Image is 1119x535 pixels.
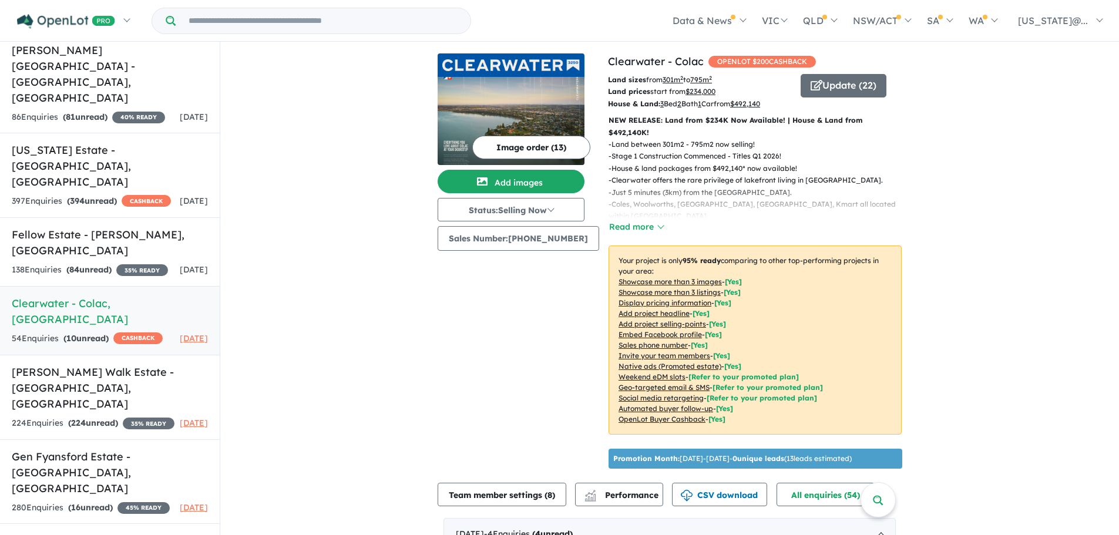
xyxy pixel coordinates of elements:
[730,99,760,108] u: $ 492,140
[619,277,722,286] u: Showcase more than 3 images
[609,187,911,198] p: - Just 5 minutes (3km) from the [GEOGRAPHIC_DATA].
[12,263,168,277] div: 138 Enquir ies
[117,502,170,514] span: 45 % READY
[12,501,170,515] div: 280 Enquir ies
[801,74,886,97] button: Update (22)
[12,364,208,412] h5: [PERSON_NAME] Walk Estate - [GEOGRAPHIC_DATA] , [GEOGRAPHIC_DATA]
[123,418,174,429] span: 35 % READY
[12,110,165,125] div: 86 Enquir ies
[66,112,75,122] span: 81
[724,362,741,371] span: [Yes]
[12,416,174,430] div: 224 Enquir ies
[586,490,658,500] span: Performance
[732,454,784,463] b: 0 unique leads
[584,494,596,502] img: bar-chart.svg
[609,115,902,139] p: NEW RELEASE: Land from $234K Now Available! | House & Land from $492,140K!
[709,75,712,81] sup: 2
[619,309,690,318] u: Add project headline
[609,163,911,174] p: - House & land packages from $492,140* now available!
[69,264,79,275] span: 84
[609,198,911,223] p: - Coles, Woolworths, [GEOGRAPHIC_DATA], [GEOGRAPHIC_DATA], Kmart all located within [GEOGRAPHIC_D...
[116,264,168,276] span: 35 % READY
[66,264,112,275] strong: ( unread)
[122,195,171,207] span: CASHBACK
[575,483,663,506] button: Performance
[12,194,171,208] div: 397 Enquir ies
[681,490,693,502] img: download icon
[685,87,715,96] u: $ 234,000
[68,418,118,428] strong: ( unread)
[714,298,731,307] span: [ Yes ]
[71,418,86,428] span: 224
[609,220,664,234] button: Read more
[660,99,664,108] u: 3
[547,490,552,500] span: 8
[709,319,726,328] span: [ Yes ]
[707,393,817,402] span: [Refer to your promoted plan]
[113,332,163,344] span: CASHBACK
[713,383,823,392] span: [Refer to your promoted plan]
[608,87,650,96] b: Land prices
[12,227,208,258] h5: Fellow Estate - [PERSON_NAME] , [GEOGRAPHIC_DATA]
[619,319,706,328] u: Add project selling-points
[619,372,685,381] u: Weekend eDM slots
[619,341,688,349] u: Sales phone number
[724,288,741,297] span: [ Yes ]
[713,351,730,360] span: [ Yes ]
[17,14,115,29] img: Openlot PRO Logo White
[63,112,107,122] strong: ( unread)
[180,196,208,206] span: [DATE]
[619,298,711,307] u: Display pricing information
[688,372,799,381] span: [Refer to your promoted plan]
[180,264,208,275] span: [DATE]
[12,295,208,327] h5: Clearwater - Colac , [GEOGRAPHIC_DATA]
[1018,15,1088,26] span: [US_STATE]@...
[438,483,566,506] button: Team member settings (8)
[178,8,468,33] input: Try estate name, suburb, builder or developer
[619,415,705,423] u: OpenLot Buyer Cashback
[442,59,580,70] img: Clearwater - Colac Logo
[438,226,599,251] button: Sales Number:[PHONE_NUMBER]
[12,332,163,346] div: 54 Enquir ies
[613,453,852,464] p: [DATE] - [DATE] - ( 13 leads estimated)
[708,415,725,423] span: [Yes]
[613,454,680,463] b: Promotion Month:
[180,333,208,344] span: [DATE]
[66,333,76,344] span: 10
[70,196,85,206] span: 394
[180,112,208,122] span: [DATE]
[438,198,584,221] button: Status:Selling Now
[608,99,660,108] b: House & Land:
[12,142,208,190] h5: [US_STATE] Estate - [GEOGRAPHIC_DATA] , [GEOGRAPHIC_DATA]
[609,174,911,186] p: - Clearwater offers the rare privilege of lakefront living in [GEOGRAPHIC_DATA].
[438,53,584,165] a: Clearwater - Colac LogoClearwater - Colac
[725,277,742,286] span: [ Yes ]
[619,288,721,297] u: Showcase more than 3 listings
[619,383,710,392] u: Geo-targeted email & SMS
[698,99,701,108] u: 1
[608,98,792,110] p: Bed Bath Car from
[609,150,911,162] p: - Stage 1 Construction Commenced - Titles Q1 2026!
[708,56,816,68] span: OPENLOT $ 200 CASHBACK
[680,75,683,81] sup: 2
[12,449,208,496] h5: Gen Fyansford Estate - [GEOGRAPHIC_DATA] , [GEOGRAPHIC_DATA]
[705,330,722,339] span: [ Yes ]
[68,502,113,513] strong: ( unread)
[608,74,792,86] p: from
[180,418,208,428] span: [DATE]
[693,309,710,318] span: [ Yes ]
[609,245,902,435] p: Your project is only comparing to other top-performing projects in your area: - - - - - - - - - -...
[609,139,911,150] p: - Land between 301m2 - 795m2 now selling!
[683,75,712,84] span: to
[63,333,109,344] strong: ( unread)
[608,55,704,68] a: Clearwater - Colac
[619,404,713,413] u: Automated buyer follow-up
[619,362,721,371] u: Native ads (Promoted estate)
[677,99,681,108] u: 2
[608,75,646,84] b: Land sizes
[619,330,702,339] u: Embed Facebook profile
[672,483,767,506] button: CSV download
[67,196,117,206] strong: ( unread)
[608,86,792,97] p: start from
[716,404,733,413] span: [Yes]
